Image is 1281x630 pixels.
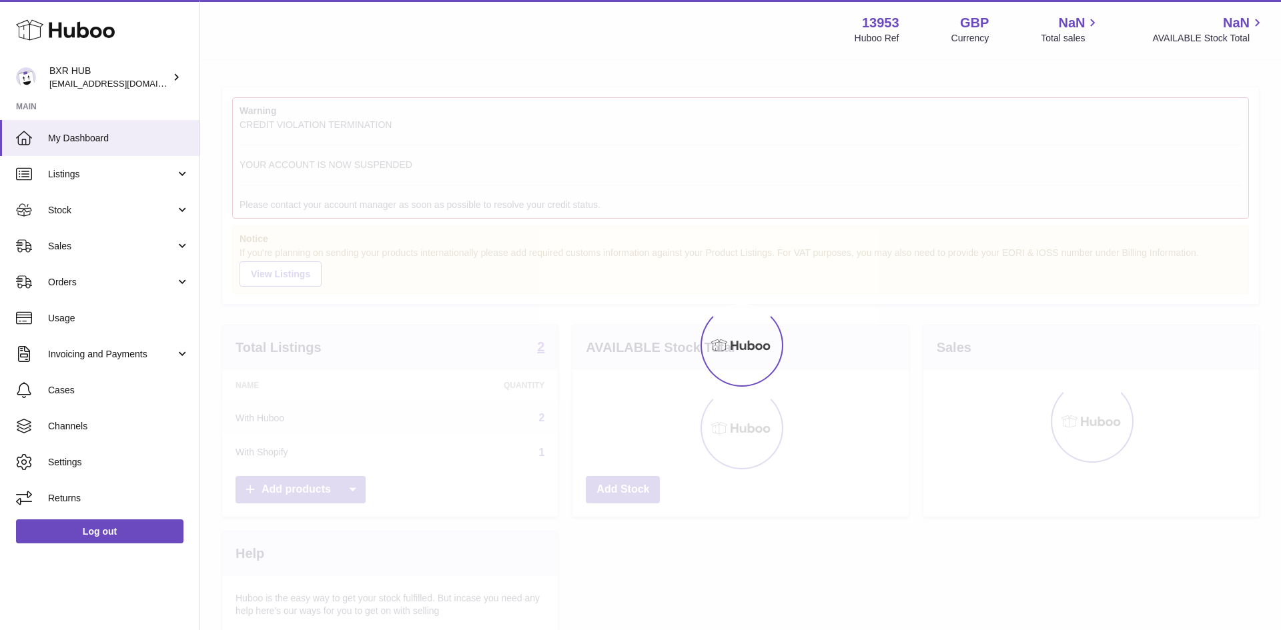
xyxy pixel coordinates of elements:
[48,240,175,253] span: Sales
[1058,14,1085,32] span: NaN
[48,132,189,145] span: My Dashboard
[951,32,989,45] div: Currency
[48,348,175,361] span: Invoicing and Payments
[1223,14,1250,32] span: NaN
[16,67,36,87] img: internalAdmin-13953@internal.huboo.com
[16,519,183,543] a: Log out
[48,492,189,505] span: Returns
[1152,32,1265,45] span: AVAILABLE Stock Total
[48,276,175,289] span: Orders
[49,78,196,89] span: [EMAIL_ADDRESS][DOMAIN_NAME]
[48,204,175,217] span: Stock
[48,456,189,469] span: Settings
[1041,32,1100,45] span: Total sales
[1041,14,1100,45] a: NaN Total sales
[48,384,189,397] span: Cases
[48,312,189,325] span: Usage
[862,14,899,32] strong: 13953
[48,168,175,181] span: Listings
[1152,14,1265,45] a: NaN AVAILABLE Stock Total
[48,420,189,433] span: Channels
[49,65,169,90] div: BXR HUB
[855,32,899,45] div: Huboo Ref
[960,14,989,32] strong: GBP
